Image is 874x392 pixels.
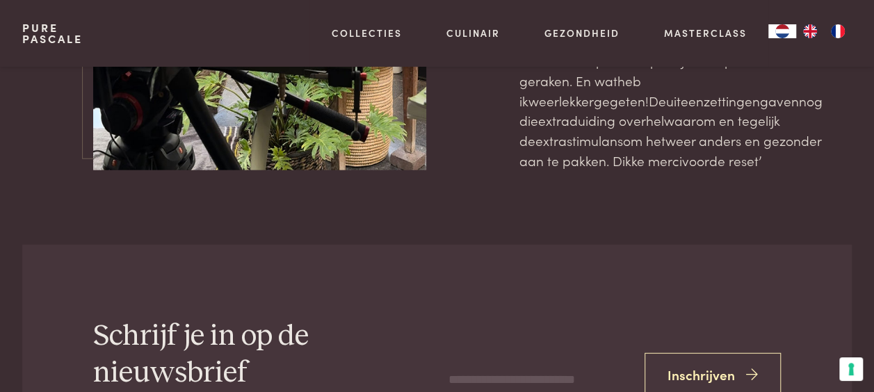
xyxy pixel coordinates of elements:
span: om het [623,131,665,149]
a: Collecties [332,26,402,40]
span: extra [538,111,569,129]
a: FR [824,24,852,38]
button: Uw voorkeuren voor toestemming voor trackingtechnologieën [839,357,863,381]
a: Gezondheid [544,26,620,40]
span: De [649,91,666,110]
aside: Language selected: Nederlands [768,24,852,38]
a: Masterclass [663,26,746,40]
a: Culinair [446,26,500,40]
a: PurePascale [22,22,83,44]
span: voor [682,151,709,170]
a: EN [796,24,824,38]
div: Language [768,24,796,38]
span: lekker [559,91,594,110]
p: was echt een leerrijke terug de aanzet om opnieuw het juistere e geraken. En wat weer gegeten! ui... [519,31,823,171]
span: hel [646,111,664,129]
span: extra [535,131,567,149]
span: heb ik [519,71,641,110]
h2: Schrijf je in op de nieuwsbrief [93,318,355,392]
ul: Language list [796,24,852,38]
span: gaven [760,91,799,110]
a: NL [768,24,796,38]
